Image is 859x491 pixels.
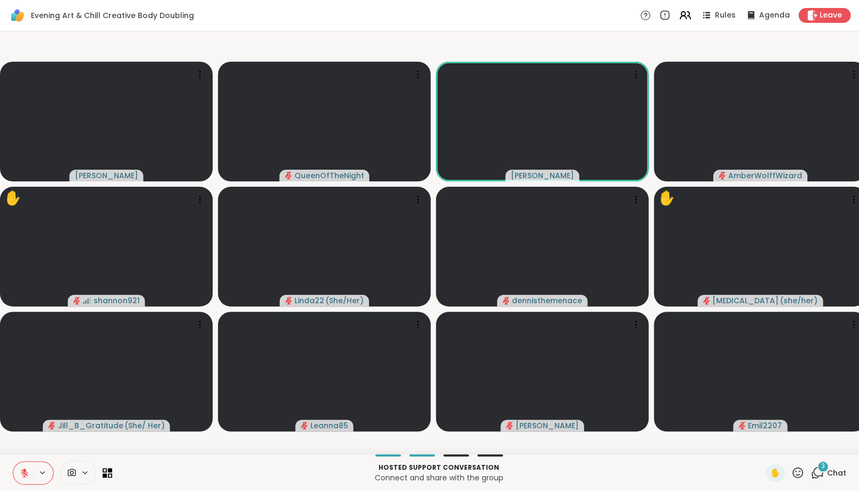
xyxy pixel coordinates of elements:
span: Rules [715,10,736,21]
div: ✋ [4,188,21,209]
span: Jill_B_Gratitude [58,420,123,431]
span: audio-muted [506,422,513,429]
p: Hosted support conversation [119,463,759,472]
span: Evening Art & Chill Creative Body Doubling [31,10,194,21]
span: audio-muted [738,422,746,429]
span: audio-muted [48,422,56,429]
img: ShareWell Logomark [9,6,27,24]
span: audio-muted [285,172,292,179]
span: Chat [827,468,846,478]
div: ✋ [658,188,675,209]
span: Agenda [759,10,790,21]
span: Leanna85 [310,420,348,431]
span: AmberWolffWizard [728,170,802,181]
span: Linda22 [294,295,324,306]
span: [PERSON_NAME] [75,170,138,181]
span: QueenOfTheNight [294,170,364,181]
span: audio-muted [301,422,308,429]
span: audio-muted [73,297,81,304]
span: ( She/ Her ) [124,420,165,431]
span: 3 [821,462,825,471]
span: audio-muted [719,172,726,179]
span: dennisthemenace [512,295,582,306]
span: ✋ [770,467,780,479]
span: audio-muted [502,297,510,304]
p: Connect and share with the group [119,472,759,483]
span: audio-muted [703,297,710,304]
span: audio-muted [285,297,292,304]
span: Leave [820,10,842,21]
span: ( She/Her ) [325,295,364,306]
span: [PERSON_NAME] [511,170,574,181]
span: ( she/her ) [780,295,818,306]
span: [MEDICAL_DATA] [712,295,779,306]
span: [PERSON_NAME] [516,420,579,431]
span: shannon921 [94,295,140,306]
span: Emil2207 [748,420,782,431]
